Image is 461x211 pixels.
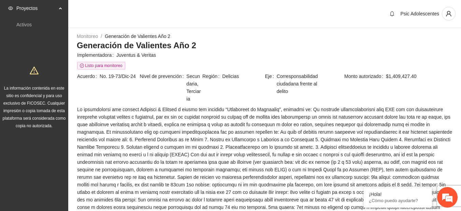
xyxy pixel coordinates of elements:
span: Listo para monitoreo [77,62,125,69]
span: check-circle [80,64,84,68]
span: Secundaria, Terciaria [186,72,202,103]
span: Eje [265,72,277,95]
span: Proyectos [16,1,57,15]
a: Monitoreo [77,34,98,39]
span: Monto autorizado [344,72,386,80]
span: La información contenida en este sitio es confidencial y para uso exclusivo de FICOSEC. Cualquier... [3,86,66,128]
span: Implementadora [77,51,116,59]
span: Acuerdo [77,72,100,80]
h3: Generación de Valientes Año 2 [77,40,452,51]
button: bell [387,8,398,19]
button: user [442,7,456,21]
span: warning [30,66,39,75]
span: user [442,11,455,17]
span: Región [202,72,222,80]
a: Activos [16,22,32,27]
span: / [101,34,102,39]
span: Nivel de prevención [140,72,187,103]
p: ¿Cómo puedo ayudarte? [369,198,427,203]
span: No. 19-73/Dic-24 [100,72,139,80]
span: Delicias [222,72,264,80]
div: ¡Hola! [369,192,427,197]
span: eye [8,6,13,11]
span: Corresponsabilidad ciudadana frente al delito [277,72,327,95]
span: $1,409,427.40 [386,72,452,80]
span: Juventus & Veritas [116,51,452,59]
span: bell [387,11,397,16]
a: Generación de Valientes Año 2 [105,34,170,39]
span: Psic Adolescentes [400,11,439,16]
